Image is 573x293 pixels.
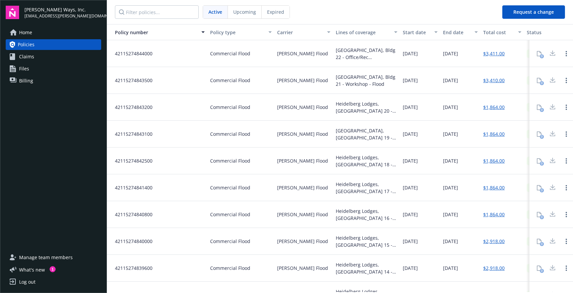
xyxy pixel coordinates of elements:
[19,277,36,287] div: Log out
[210,211,250,218] span: Commercial Flood
[483,104,505,111] a: $1,864.00
[110,29,197,36] div: Policy number
[336,261,397,275] div: Heidelberg Lodges, [GEOGRAPHIC_DATA] 14 - Flood
[403,104,418,111] span: [DATE]
[110,77,152,84] span: 42115274843500
[210,265,250,272] span: Commercial Flood
[18,39,35,50] span: Policies
[403,130,418,137] span: [DATE]
[483,50,505,57] a: $3,411.00
[19,266,45,273] span: What ' s new
[110,157,152,164] span: 42115274842500
[277,130,328,137] span: [PERSON_NAME] Flood
[19,63,29,74] span: Files
[481,24,524,40] button: Total cost
[19,252,73,263] span: Manage team members
[110,184,152,191] span: 42115274841400
[6,252,101,263] a: Manage team members
[400,24,440,40] button: Start date
[110,50,152,57] span: 42115274844000
[210,184,250,191] span: Commercial Flood
[483,265,505,272] a: $2,918.00
[210,104,250,111] span: Commercial Flood
[562,157,570,165] a: Open options
[483,130,505,137] a: $1,864.00
[336,234,397,248] div: Heidelberg Lodges, [GEOGRAPHIC_DATA] 15 - Flood
[110,29,197,36] div: Toggle SortBy
[403,265,418,272] span: [DATE]
[443,265,458,272] span: [DATE]
[336,127,397,141] div: [GEOGRAPHIC_DATA], [GEOGRAPHIC_DATA] 19 - Flood
[443,77,458,84] span: [DATE]
[6,39,101,50] a: Policies
[277,77,328,84] span: [PERSON_NAME] Flood
[277,29,323,36] div: Carrier
[210,238,250,245] span: Commercial Flood
[562,184,570,192] a: Open options
[208,8,222,15] span: Active
[6,266,56,273] button: What's new1
[19,51,34,62] span: Claims
[277,238,328,245] span: [PERSON_NAME] Flood
[443,184,458,191] span: [DATE]
[403,238,418,245] span: [DATE]
[277,50,328,57] span: [PERSON_NAME] Flood
[6,75,101,86] a: Billing
[403,211,418,218] span: [DATE]
[483,184,505,191] a: $1,864.00
[210,50,250,57] span: Commercial Flood
[277,265,328,272] span: [PERSON_NAME] Flood
[267,8,284,15] span: Expired
[483,211,505,218] a: $1,864.00
[24,6,101,19] button: [PERSON_NAME] Ways, Inc.[EMAIL_ADDRESS][PERSON_NAME][DOMAIN_NAME]
[483,29,514,36] div: Total cost
[443,238,458,245] span: [DATE]
[562,264,570,272] a: Open options
[562,237,570,245] a: Open options
[443,104,458,111] span: [DATE]
[527,29,572,36] div: Status
[403,77,418,84] span: [DATE]
[403,184,418,191] span: [DATE]
[403,157,418,164] span: [DATE]
[443,157,458,164] span: [DATE]
[443,130,458,137] span: [DATE]
[6,6,19,19] img: navigator-logo.svg
[443,211,458,218] span: [DATE]
[403,29,430,36] div: Start date
[483,238,505,245] a: $2,918.00
[210,157,250,164] span: Commercial Flood
[277,184,328,191] span: [PERSON_NAME] Flood
[562,50,570,58] a: Open options
[562,211,570,219] a: Open options
[443,50,458,57] span: [DATE]
[443,29,470,36] div: End date
[110,211,152,218] span: 42115274840800
[336,29,390,36] div: Lines of coverage
[336,181,397,195] div: Heidelberg Lodges, [GEOGRAPHIC_DATA] 17 - Flood
[277,211,328,218] span: [PERSON_NAME] Flood
[110,265,152,272] span: 42115274839600
[483,157,505,164] a: $1,864.00
[277,157,328,164] span: [PERSON_NAME] Flood
[24,6,101,13] span: [PERSON_NAME] Ways, Inc.
[483,77,505,84] a: $3,410.00
[277,104,328,111] span: [PERSON_NAME] Flood
[333,24,400,40] button: Lines of coverage
[336,100,397,114] div: Heidelberg Lodges, [GEOGRAPHIC_DATA] 20 - Flood
[274,24,333,40] button: Carrier
[110,238,152,245] span: 42115274840000
[233,8,256,15] span: Upcoming
[336,47,397,61] div: [GEOGRAPHIC_DATA], Bldg 22 - Office/Rec [PERSON_NAME]
[207,24,274,40] button: Policy type
[210,130,250,137] span: Commercial Flood
[210,29,264,36] div: Policy type
[6,51,101,62] a: Claims
[403,50,418,57] span: [DATE]
[440,24,481,40] button: End date
[50,266,56,272] div: 1
[502,5,565,19] button: Request a change
[24,13,101,19] span: [EMAIL_ADDRESS][PERSON_NAME][DOMAIN_NAME]
[336,154,397,168] div: Heidelberg Lodges, [GEOGRAPHIC_DATA] 18 - Flood
[336,208,397,222] div: Heidelberg Lodges, [GEOGRAPHIC_DATA] 16 - Flood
